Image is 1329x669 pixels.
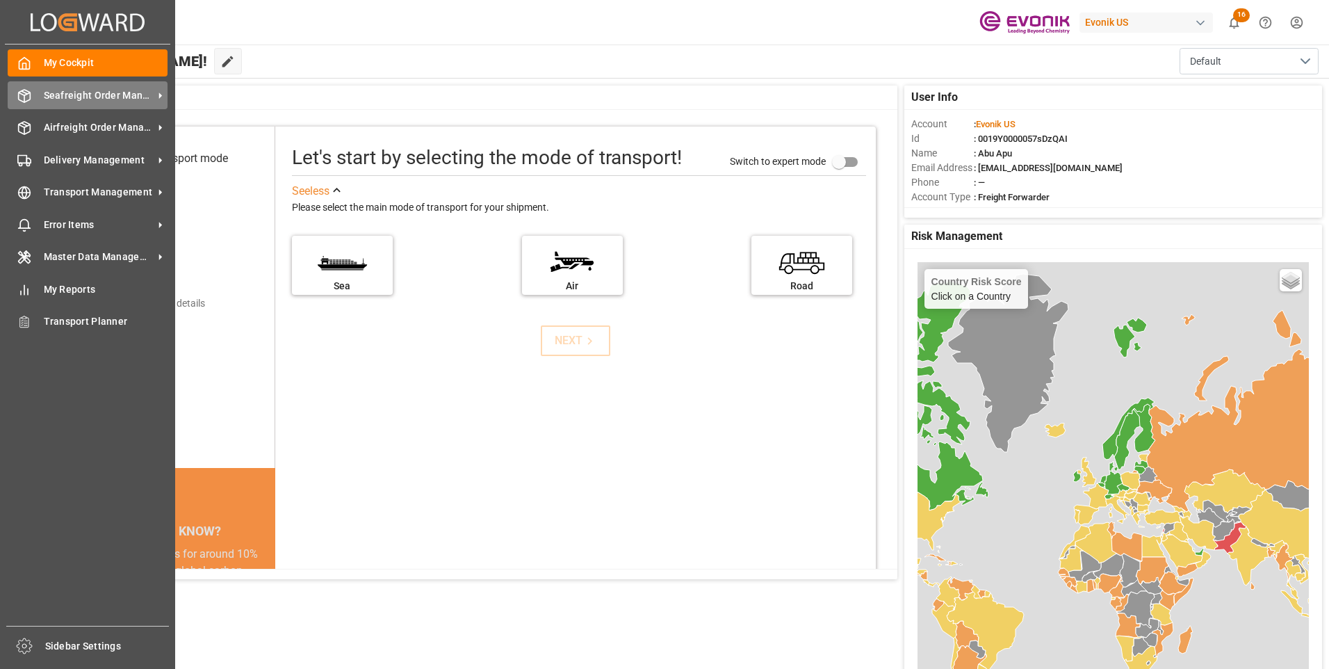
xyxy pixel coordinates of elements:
[974,177,985,188] span: : —
[541,325,610,356] button: NEXT
[44,153,154,168] span: Delivery Management
[44,56,168,70] span: My Cockpit
[292,143,682,172] div: Let's start by selecting the mode of transport!
[44,120,154,135] span: Airfreight Order Management
[45,639,170,654] span: Sidebar Settings
[44,218,154,232] span: Error Items
[911,131,974,146] span: Id
[1280,269,1302,291] a: Layers
[555,332,597,349] div: NEXT
[911,117,974,131] span: Account
[1180,48,1319,74] button: open menu
[976,119,1016,129] span: Evonik US
[118,296,205,311] div: Add shipping details
[299,279,386,293] div: Sea
[974,163,1123,173] span: : [EMAIL_ADDRESS][DOMAIN_NAME]
[931,276,1022,302] div: Click on a Country
[1218,7,1250,38] button: show 16 new notifications
[8,49,168,76] a: My Cockpit
[911,89,958,106] span: User Info
[1190,54,1221,69] span: Default
[44,282,168,297] span: My Reports
[911,161,974,175] span: Email Address
[1079,9,1218,35] button: Evonik US
[292,183,329,200] div: See less
[8,308,168,335] a: Transport Planner
[44,314,168,329] span: Transport Planner
[58,48,207,74] span: Hello [PERSON_NAME]!
[8,275,168,303] a: My Reports
[931,276,1022,287] h4: Country Risk Score
[911,190,974,204] span: Account Type
[911,175,974,190] span: Phone
[974,192,1050,202] span: : Freight Forwarder
[974,119,1016,129] span: :
[1250,7,1281,38] button: Help Center
[44,88,154,103] span: Seafreight Order Management
[529,279,616,293] div: Air
[1079,13,1213,33] div: Evonik US
[974,148,1012,159] span: : Abu Apu
[292,200,866,216] div: Please select the main mode of transport for your shipment.
[1233,8,1250,22] span: 16
[758,279,845,293] div: Road
[730,155,826,166] span: Switch to expert mode
[44,250,154,264] span: Master Data Management
[911,146,974,161] span: Name
[911,228,1002,245] span: Risk Management
[979,10,1070,35] img: Evonik-brand-mark-Deep-Purple-RGB.jpeg_1700498283.jpeg
[256,546,275,629] button: next slide / item
[44,185,154,200] span: Transport Management
[974,134,1068,144] span: : 0019Y0000057sDzQAI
